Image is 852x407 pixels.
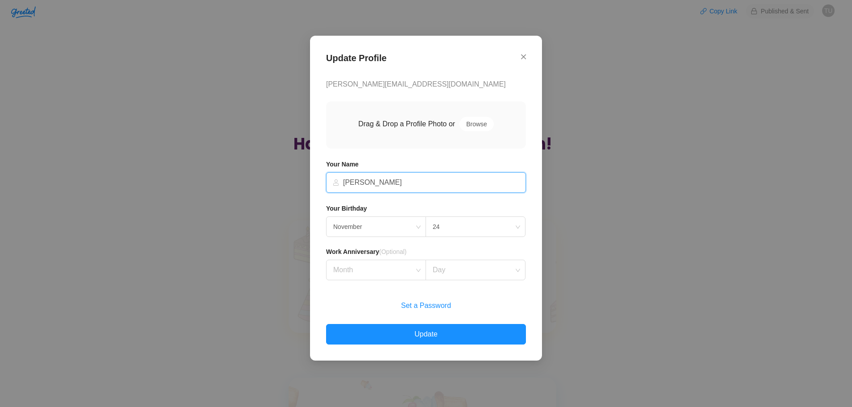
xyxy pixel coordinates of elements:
[326,117,526,131] p: Drag & Drop a Profile Photo or
[521,45,526,70] button: Close
[326,203,526,213] h4: Your Birthday
[326,299,526,313] button: Set a Password
[326,324,526,345] button: Update
[459,117,494,131] button: Browse
[326,52,526,69] h2: Update Profile
[379,248,406,255] span: (Optional)
[326,101,526,149] span: Drag & Drop a Profile Photo orBrowse
[326,247,526,257] h4: Work Anniversary
[343,173,521,192] input: Pam Beesly
[326,79,526,90] p: [PERSON_NAME][EMAIL_ADDRESS][DOMAIN_NAME]
[326,159,526,169] h4: Your Name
